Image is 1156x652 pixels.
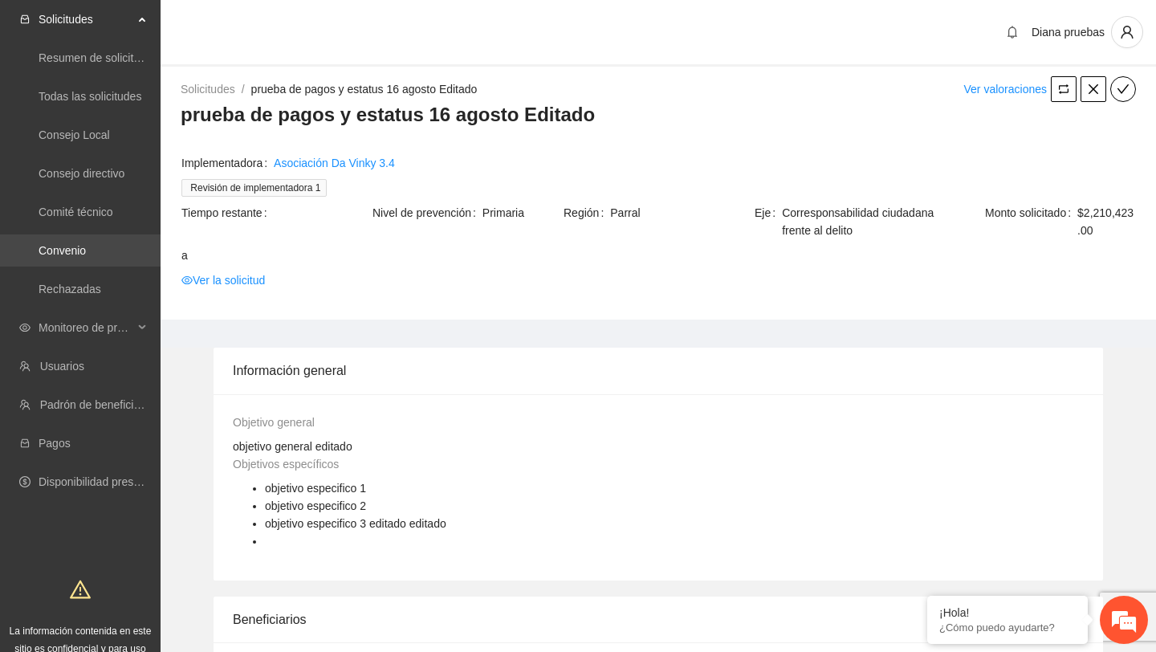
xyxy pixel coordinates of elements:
[265,517,446,530] span: objetivo especifico 3 editado editado
[181,204,274,222] span: Tiempo restante
[242,83,245,96] span: /
[181,154,274,172] span: Implementadora
[251,83,478,96] a: prueba de pagos y estatus 16 agosto Editado
[233,458,339,471] span: Objetivos específicos
[39,51,219,64] a: Resumen de solicitudes por aprobar
[39,3,133,35] span: Solicitudes
[181,275,193,286] span: eye
[564,204,610,222] span: Región
[265,482,366,495] span: objetivo especifico 1
[372,204,482,222] span: Nivel de prevención
[19,14,31,25] span: inbox
[70,579,91,600] span: warning
[233,440,352,453] span: objetivo general editado
[39,244,86,257] a: Convenio
[1110,76,1136,102] button: check
[1052,83,1076,96] span: retweet
[39,90,141,103] a: Todas las solicitudes
[1081,76,1106,102] button: close
[39,206,113,218] a: Comité técnico
[482,204,562,222] span: Primaria
[1111,16,1143,48] button: user
[233,348,1084,393] div: Información general
[939,621,1076,634] p: ¿Cómo puedo ayudarte?
[19,322,31,333] span: eye
[755,204,782,239] span: Eje
[1112,25,1142,39] span: user
[40,360,84,373] a: Usuarios
[39,437,71,450] a: Pagos
[1000,26,1024,39] span: bell
[782,204,944,239] span: Corresponsabilidad ciudadana frente al delito
[1111,83,1135,96] span: check
[39,312,133,344] span: Monitoreo de proyectos
[40,398,158,411] a: Padrón de beneficiarios
[181,83,235,96] a: Solicitudes
[181,271,265,289] a: eyeVer la solicitud
[181,247,1135,264] span: a
[39,475,176,488] a: Disponibilidad presupuestal
[1051,76,1077,102] button: retweet
[39,283,101,295] a: Rechazadas
[610,204,753,222] span: Parral
[181,179,327,197] span: Revisión de implementadora 1
[233,416,315,429] span: Objetivo general
[39,167,124,180] a: Consejo directivo
[274,154,395,172] a: Asociación Da Vinky 3.4
[963,83,1047,96] a: Ver valoraciones
[265,499,366,512] span: objetivo especifico 2
[181,102,1136,128] h3: prueba de pagos y estatus 16 agosto Editado
[999,19,1025,45] button: bell
[1032,26,1105,39] span: Diana pruebas
[39,128,110,141] a: Consejo Local
[939,606,1076,619] div: ¡Hola!
[1077,204,1135,239] span: $2,210,423.00
[985,204,1077,239] span: Monto solicitado
[1081,83,1105,96] span: close
[233,597,1084,642] div: Beneficiarios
